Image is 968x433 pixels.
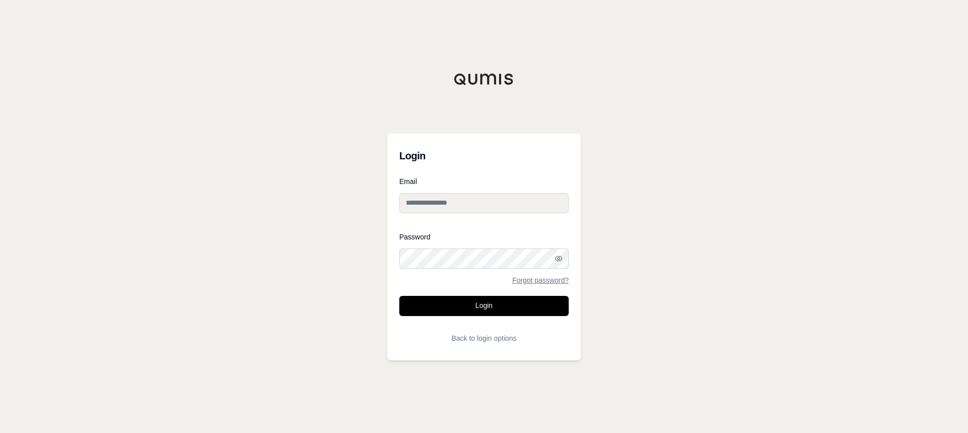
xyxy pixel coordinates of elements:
h3: Login [399,146,569,166]
label: Password [399,233,569,240]
button: Back to login options [399,328,569,348]
img: Qumis [454,73,514,85]
a: Forgot password? [512,277,569,284]
label: Email [399,178,569,185]
button: Login [399,296,569,316]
